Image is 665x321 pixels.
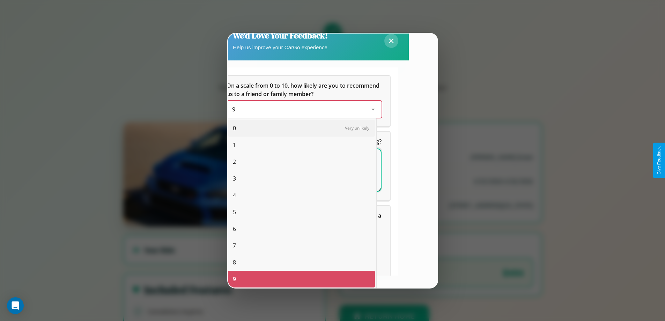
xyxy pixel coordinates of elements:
span: 0 [233,124,236,132]
div: On a scale from 0 to 10, how likely are you to recommend us to a friend or family member? [227,101,382,118]
span: 9 [233,275,236,283]
span: 7 [233,241,236,250]
span: Very unlikely [345,125,369,131]
div: 7 [228,237,375,254]
span: 6 [233,225,236,233]
div: Give Feedback [657,146,662,175]
span: 8 [233,258,236,267]
div: 3 [228,170,375,187]
div: 10 [228,287,375,304]
div: 8 [228,254,375,271]
div: 5 [228,204,375,220]
span: Which of the following features do you value the most in a vehicle? [227,212,383,228]
span: 5 [233,208,236,216]
div: 6 [228,220,375,237]
div: 0 [228,120,375,137]
span: 9 [232,105,235,113]
span: On a scale from 0 to 10, how likely are you to recommend us to a friend or family member? [227,82,381,98]
span: 3 [233,174,236,183]
h5: On a scale from 0 to 10, how likely are you to recommend us to a friend or family member? [227,81,382,98]
div: 2 [228,153,375,170]
div: 9 [228,271,375,287]
span: 2 [233,158,236,166]
div: 4 [228,187,375,204]
h2: We'd Love Your Feedback! [233,30,328,41]
div: 1 [228,137,375,153]
span: What can we do to make your experience more satisfying? [227,138,382,145]
div: Open Intercom Messenger [7,297,24,314]
span: 1 [233,141,236,149]
span: 4 [233,191,236,199]
div: On a scale from 0 to 10, how likely are you to recommend us to a friend or family member? [218,76,390,126]
p: Help us improve your CarGo experience [233,43,328,52]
